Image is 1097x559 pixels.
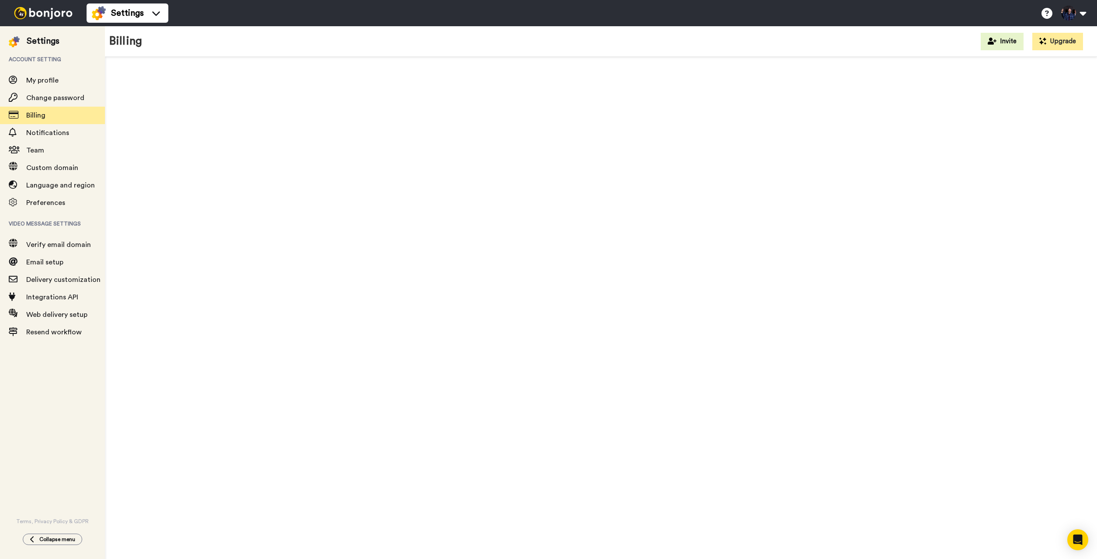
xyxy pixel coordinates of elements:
img: settings-colored.svg [92,6,106,20]
span: Settings [111,7,144,19]
button: Invite [981,33,1024,50]
span: Language and region [26,182,95,189]
span: Team [26,147,44,154]
span: Custom domain [26,164,78,171]
div: Settings [27,35,59,47]
button: Collapse menu [23,534,82,545]
span: Change password [26,94,84,101]
button: Upgrade [1032,33,1083,50]
span: Preferences [26,199,65,206]
span: Billing [26,112,45,119]
img: settings-colored.svg [9,36,20,47]
span: Resend workflow [26,329,82,336]
span: Web delivery setup [26,311,87,318]
img: bj-logo-header-white.svg [10,7,76,19]
h1: Billing [109,35,142,48]
span: Delivery customization [26,276,101,283]
div: Open Intercom Messenger [1067,529,1088,550]
span: Notifications [26,129,69,136]
span: Verify email domain [26,241,91,248]
span: Email setup [26,259,63,266]
span: Integrations API [26,294,78,301]
span: Collapse menu [39,536,75,543]
span: My profile [26,77,59,84]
